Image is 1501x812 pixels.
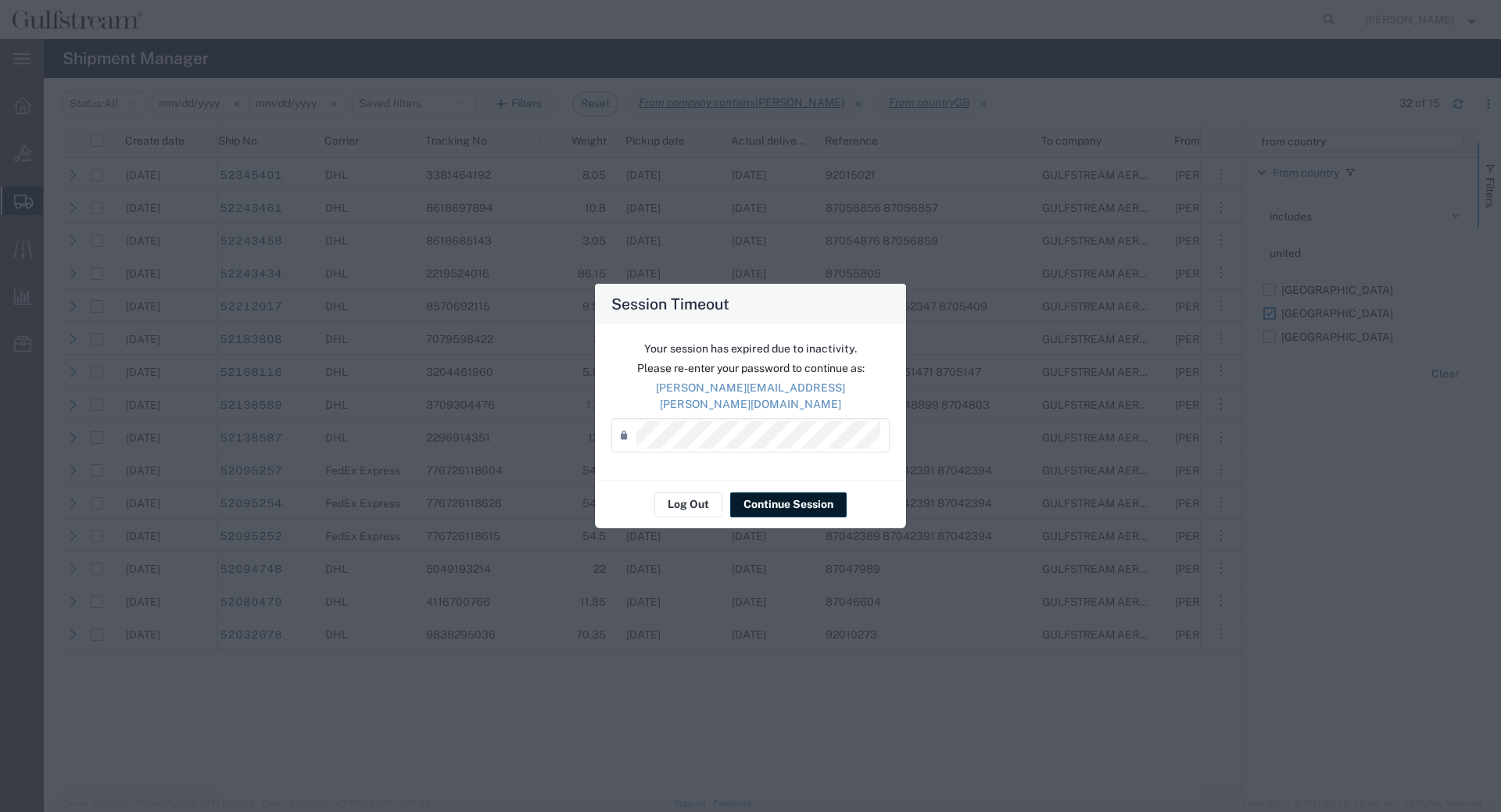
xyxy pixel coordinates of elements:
[611,360,890,377] p: Please re-enter your password to continue as:
[611,292,729,315] h4: Session Timeout
[611,341,890,357] p: Your session has expired due to inactivity.
[654,492,722,517] button: Log Out
[611,380,890,413] p: [PERSON_NAME][EMAIL_ADDRESS][PERSON_NAME][DOMAIN_NAME]
[730,492,847,517] button: Continue Session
